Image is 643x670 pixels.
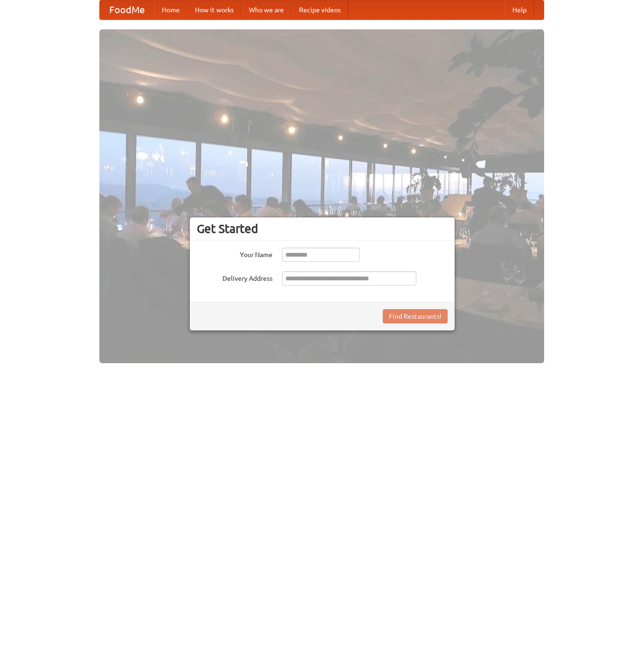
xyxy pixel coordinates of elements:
[197,248,273,259] label: Your Name
[197,222,448,236] h3: Get Started
[241,0,291,19] a: Who we are
[154,0,187,19] a: Home
[505,0,534,19] a: Help
[383,309,448,323] button: Find Restaurants!
[187,0,241,19] a: How it works
[197,271,273,283] label: Delivery Address
[291,0,348,19] a: Recipe videos
[100,0,154,19] a: FoodMe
